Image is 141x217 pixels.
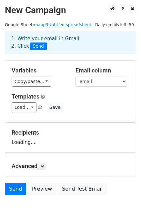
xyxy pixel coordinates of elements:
[58,183,107,195] a: Send Test Email
[28,183,56,195] a: Preview
[12,129,129,146] div: Loading...
[93,21,136,28] span: Daily emails left: 50
[93,22,136,27] a: Daily emails left: 50
[12,129,129,136] h5: Recipients
[5,183,26,195] a: Send
[76,67,130,74] h5: Email column
[46,102,63,112] button: Save
[34,22,91,27] a: mapp3Untitled spreadsheet
[12,67,66,74] h5: Variables
[5,5,136,16] h2: New Campaign
[6,35,135,50] div: 1. Write your email in Gmail 2. Click
[5,22,91,27] small: Google Sheet:
[12,163,129,170] h5: Advanced
[12,102,36,112] a: Load...
[12,93,39,100] a: Templates
[12,77,51,87] a: Copy/paste...
[30,42,47,50] span: Send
